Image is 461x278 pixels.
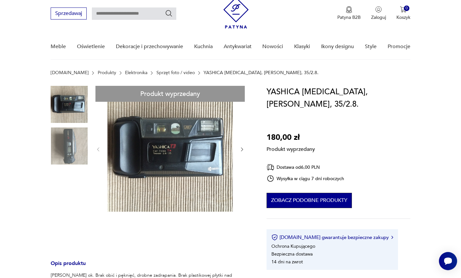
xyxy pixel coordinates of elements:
button: Patyna B2B [337,6,361,20]
button: 0Koszyk [396,6,410,20]
li: Ochrona Kupującego [271,243,315,249]
p: Produkt wyprzedany [267,144,315,153]
p: 180,00 zł [267,131,315,144]
div: Wysyłka w ciągu 7 dni roboczych [267,175,344,182]
h3: Opis produktu [51,261,251,272]
p: Patyna B2B [337,14,361,20]
a: Ikony designu [321,34,354,59]
img: Ikonka użytkownika [375,6,382,13]
a: Nowości [262,34,283,59]
a: Meble [51,34,66,59]
button: Sprzedawaj [51,7,87,20]
h1: YASHICA [MEDICAL_DATA], [PERSON_NAME], 35/2.8. [267,86,410,111]
a: Promocje [388,34,410,59]
button: Zobacz podobne produkty [267,193,352,208]
img: Ikona certyfikatu [271,234,278,241]
a: Style [365,34,377,59]
p: Koszyk [396,14,410,20]
a: Sprzedawaj [51,12,87,16]
li: Bezpieczna dostawa [271,251,313,257]
a: Elektronika [125,70,147,75]
button: [DOMAIN_NAME] gwarantuje bezpieczne zakupy [271,234,393,241]
li: 14 dni na zwrot [271,259,303,265]
img: Ikona dostawy [267,163,274,171]
p: YASHICA [MEDICAL_DATA], [PERSON_NAME], 35/2.8. [204,70,318,75]
div: 0 [404,6,409,11]
img: Ikona medalu [346,6,352,13]
a: Produkty [98,70,116,75]
a: Klasyki [294,34,310,59]
a: Ikona medaluPatyna B2B [337,6,361,20]
p: Zaloguj [371,14,386,20]
div: Dostawa od 6,00 PLN [267,163,344,171]
iframe: Smartsupp widget button [439,252,457,270]
a: Antykwariat [224,34,252,59]
a: Dekoracje i przechowywanie [116,34,183,59]
a: Sprzęt foto / video [156,70,195,75]
button: Szukaj [165,9,173,17]
img: Ikona koszyka [400,6,406,13]
button: Zaloguj [371,6,386,20]
img: Ikona strzałki w prawo [391,236,393,239]
a: [DOMAIN_NAME] [51,70,89,75]
a: Oświetlenie [77,34,105,59]
a: Kuchnia [194,34,213,59]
